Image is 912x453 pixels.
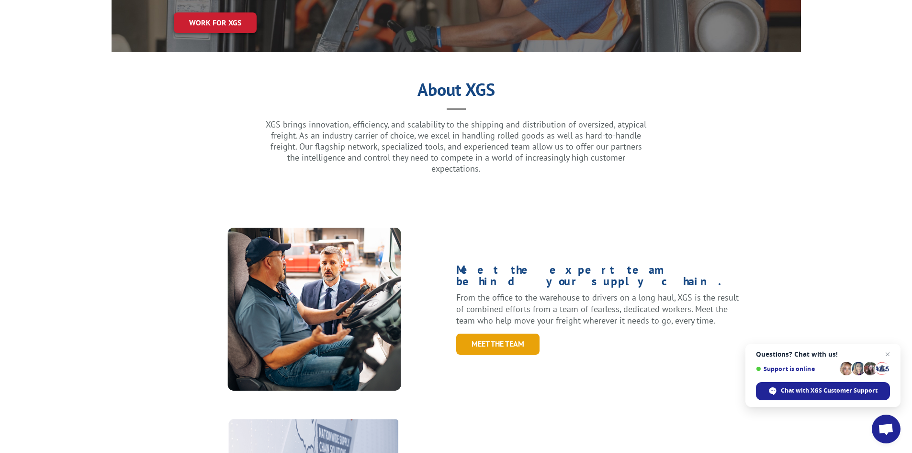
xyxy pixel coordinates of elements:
[227,228,401,391] img: XpressGlobal_MeettheTeam
[756,365,836,372] span: Support is online
[756,382,890,400] div: Chat with XGS Customer Support
[456,264,740,292] h1: Meet the expert team behind your supply chain.
[265,119,648,174] p: XGS brings innovation, efficiency, and scalability to the shipping and distribution of oversized,...
[112,83,801,101] h1: About XGS
[174,12,257,33] a: Work for XGS
[756,350,890,358] span: Questions? Chat with us!
[882,348,893,360] span: Close chat
[872,415,901,443] div: Open chat
[456,334,540,354] a: Meet the Team
[456,292,740,326] p: From the office to the warehouse to drivers on a long haul, XGS is the result of combined efforts...
[781,386,878,395] span: Chat with XGS Customer Support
